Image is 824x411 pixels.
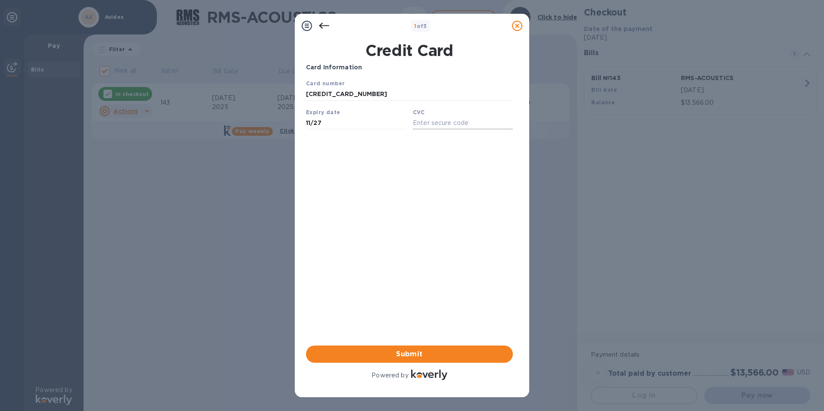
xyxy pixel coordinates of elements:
[303,41,516,59] h1: Credit Card
[313,349,506,359] span: Submit
[306,79,513,132] iframe: Your browser does not support iframes
[411,370,447,380] img: Logo
[371,371,408,380] p: Powered by
[414,23,427,29] b: of 3
[414,23,416,29] span: 1
[306,64,362,71] b: Card Information
[306,346,513,363] button: Submit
